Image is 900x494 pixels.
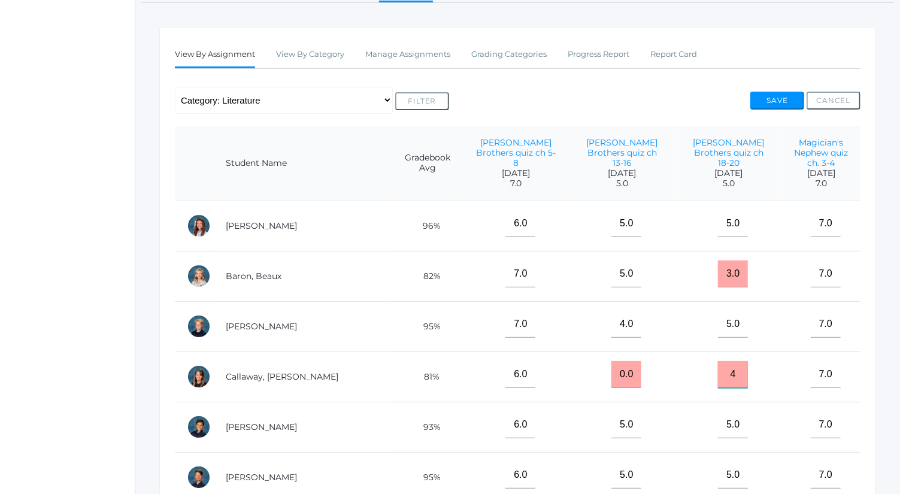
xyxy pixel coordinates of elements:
[581,178,663,189] span: 5.0
[226,321,297,332] a: [PERSON_NAME]
[471,43,547,66] a: Grading Categories
[794,168,849,178] span: [DATE]
[581,168,663,178] span: [DATE]
[365,43,450,66] a: Manage Assignments
[187,415,211,439] div: Gunnar Carey
[794,137,848,168] a: Magician's Nephew quiz ch. 3-4
[794,178,849,189] span: 7.0
[687,178,770,189] span: 5.0
[475,168,557,178] span: [DATE]
[226,472,297,483] a: [PERSON_NAME]
[693,137,764,168] a: [PERSON_NAME] Brothers quiz ch 18-20
[750,92,804,110] button: Save
[187,214,211,238] div: Ella Arnold
[392,351,463,402] td: 81%
[392,301,463,351] td: 95%
[476,137,556,168] a: [PERSON_NAME] Brothers quiz ch 5-8
[187,465,211,489] div: Levi Dailey-Langin
[807,92,860,110] button: Cancel
[214,126,392,201] th: Student Name
[392,201,463,251] td: 96%
[226,220,297,231] a: [PERSON_NAME]
[187,314,211,338] div: Elliot Burke
[392,126,463,201] th: Gradebook Avg
[226,371,338,382] a: Callaway, [PERSON_NAME]
[226,271,281,281] a: Baron, Beaux
[687,168,770,178] span: [DATE]
[586,137,657,168] a: [PERSON_NAME] Brothers quiz ch 13-16
[650,43,697,66] a: Report Card
[568,43,629,66] a: Progress Report
[392,402,463,452] td: 93%
[187,365,211,389] div: Kennedy Callaway
[226,422,297,432] a: [PERSON_NAME]
[475,178,557,189] span: 7.0
[187,264,211,288] div: Beaux Baron
[276,43,344,66] a: View By Category
[175,43,255,68] a: View By Assignment
[395,92,449,110] button: Filter
[392,251,463,301] td: 82%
